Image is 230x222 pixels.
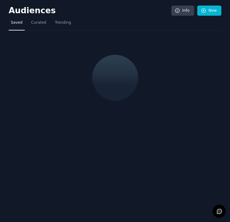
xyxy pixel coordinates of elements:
[29,18,48,30] a: Curated
[9,6,171,16] h2: Audiences
[55,20,71,26] span: Trending
[197,6,221,16] a: New
[31,20,46,26] span: Curated
[11,20,23,26] span: Saved
[9,18,25,30] a: Saved
[171,6,194,16] a: Info
[53,18,73,30] a: Trending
